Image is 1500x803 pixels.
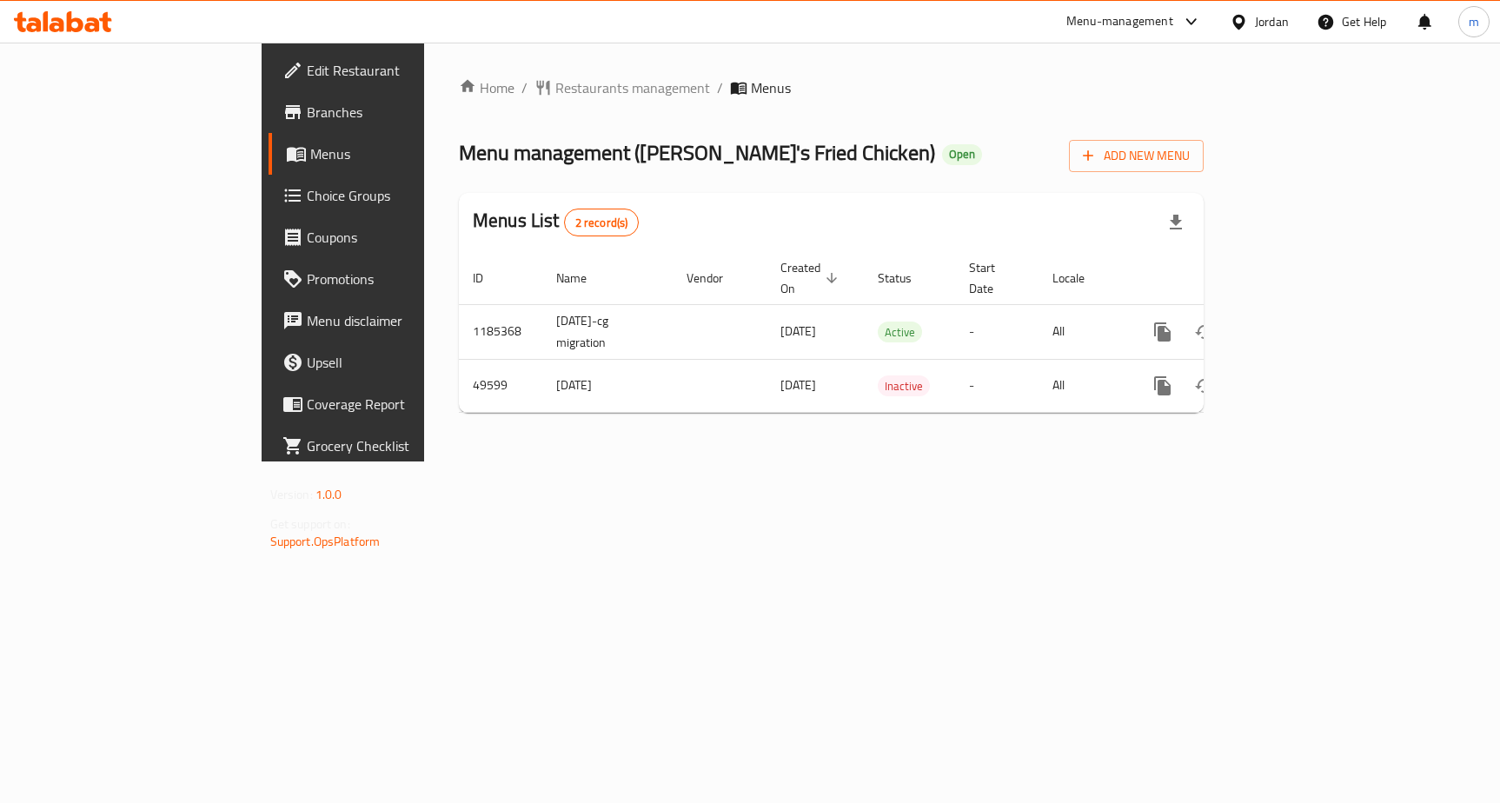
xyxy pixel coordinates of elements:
[969,257,1018,299] span: Start Date
[307,352,498,373] span: Upsell
[1069,140,1204,172] button: Add New Menu
[717,77,723,98] li: /
[307,60,498,81] span: Edit Restaurant
[307,185,498,206] span: Choice Groups
[564,209,640,236] div: Total records count
[542,359,673,412] td: [DATE]
[459,252,1323,413] table: enhanced table
[310,143,498,164] span: Menus
[473,268,506,289] span: ID
[269,50,512,91] a: Edit Restaurant
[780,320,816,342] span: [DATE]
[307,435,498,456] span: Grocery Checklist
[542,304,673,359] td: [DATE]-cg migration
[780,374,816,396] span: [DATE]
[459,77,1204,98] nav: breadcrumb
[1083,145,1190,167] span: Add New Menu
[1039,304,1128,359] td: All
[1184,365,1225,407] button: Change Status
[1255,12,1289,31] div: Jordan
[878,268,934,289] span: Status
[1142,365,1184,407] button: more
[878,376,930,396] span: Inactive
[942,144,982,165] div: Open
[555,77,710,98] span: Restaurants management
[1052,268,1107,289] span: Locale
[1066,11,1173,32] div: Menu-management
[307,394,498,415] span: Coverage Report
[307,269,498,289] span: Promotions
[307,102,498,123] span: Branches
[1469,12,1479,31] span: m
[1039,359,1128,412] td: All
[269,175,512,216] a: Choice Groups
[1155,202,1197,243] div: Export file
[1142,311,1184,353] button: more
[270,530,381,553] a: Support.OpsPlatform
[556,268,609,289] span: Name
[269,133,512,175] a: Menus
[955,359,1039,412] td: -
[307,310,498,331] span: Menu disclaimer
[270,513,350,535] span: Get support on:
[1128,252,1323,305] th: Actions
[780,257,843,299] span: Created On
[687,268,746,289] span: Vendor
[955,304,1039,359] td: -
[521,77,528,98] li: /
[459,133,935,172] span: Menu management ( [PERSON_NAME]'s Fried Chicken )
[269,216,512,258] a: Coupons
[269,425,512,467] a: Grocery Checklist
[942,147,982,162] span: Open
[878,322,922,342] div: Active
[307,227,498,248] span: Coupons
[473,208,639,236] h2: Menus List
[878,322,922,342] span: Active
[269,300,512,342] a: Menu disclaimer
[1184,311,1225,353] button: Change Status
[270,483,313,506] span: Version:
[269,383,512,425] a: Coverage Report
[269,342,512,383] a: Upsell
[751,77,791,98] span: Menus
[315,483,342,506] span: 1.0.0
[269,91,512,133] a: Branches
[565,215,639,231] span: 2 record(s)
[269,258,512,300] a: Promotions
[534,77,710,98] a: Restaurants management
